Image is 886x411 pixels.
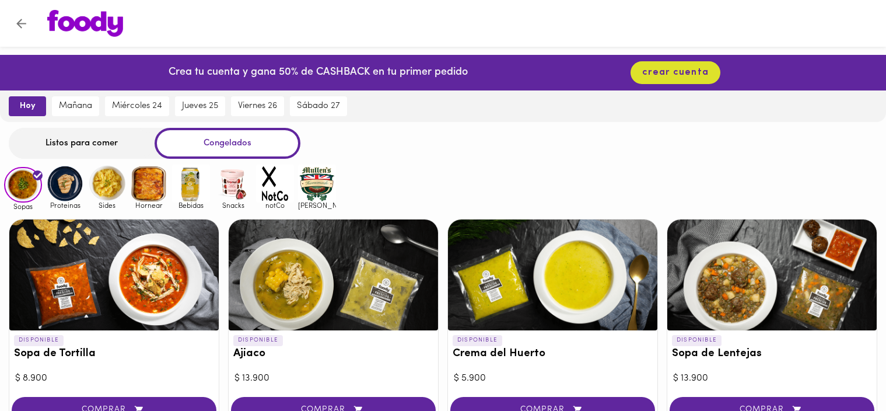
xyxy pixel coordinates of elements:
[17,101,38,112] span: hoy
[214,165,252,203] img: Snacks
[88,165,126,203] img: Sides
[672,335,722,346] p: DISPONIBLE
[4,203,42,210] span: Sopas
[105,96,169,116] button: miércoles 24
[47,10,123,37] img: logo.png
[256,165,294,203] img: notCo
[15,372,213,385] div: $ 8.900
[52,96,99,116] button: mañana
[9,128,155,159] div: Listos para comer
[631,61,720,84] button: crear cuenta
[448,220,657,330] div: Crema del Huerto
[169,65,468,81] p: Crea tu cuenta y gana 50% de CASHBACK en tu primer pedido
[14,348,214,360] h3: Sopa de Tortilla
[297,101,340,112] span: sábado 27
[46,165,84,203] img: Proteinas
[155,128,300,159] div: Congelados
[9,96,46,116] button: hoy
[88,201,126,209] span: Sides
[14,335,64,346] p: DISPONIBLE
[454,372,652,385] div: $ 5.900
[172,165,210,203] img: Bebidas
[256,201,294,209] span: notCo
[290,96,347,116] button: sábado 27
[298,201,336,209] span: [PERSON_NAME]
[238,101,277,112] span: viernes 26
[182,101,218,112] span: jueves 25
[130,165,168,203] img: Hornear
[234,372,432,385] div: $ 13.900
[298,165,336,203] img: mullens
[175,96,225,116] button: jueves 25
[59,101,92,112] span: mañana
[112,101,162,112] span: miércoles 24
[214,201,252,209] span: Snacks
[453,335,502,346] p: DISPONIBLE
[673,372,871,385] div: $ 13.900
[172,201,210,209] span: Bebidas
[667,220,877,330] div: Sopa de Lentejas
[233,348,433,360] h3: Ajiaco
[229,220,438,330] div: Ajiaco
[233,335,283,346] p: DISPONIBLE
[231,96,284,116] button: viernes 26
[642,67,709,78] span: crear cuenta
[672,348,872,360] h3: Sopa de Lentejas
[453,348,653,360] h3: Crema del Huerto
[46,201,84,209] span: Proteinas
[4,167,42,203] img: Sopas
[7,9,36,38] button: Volver
[130,201,168,209] span: Hornear
[9,220,219,330] div: Sopa de Tortilla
